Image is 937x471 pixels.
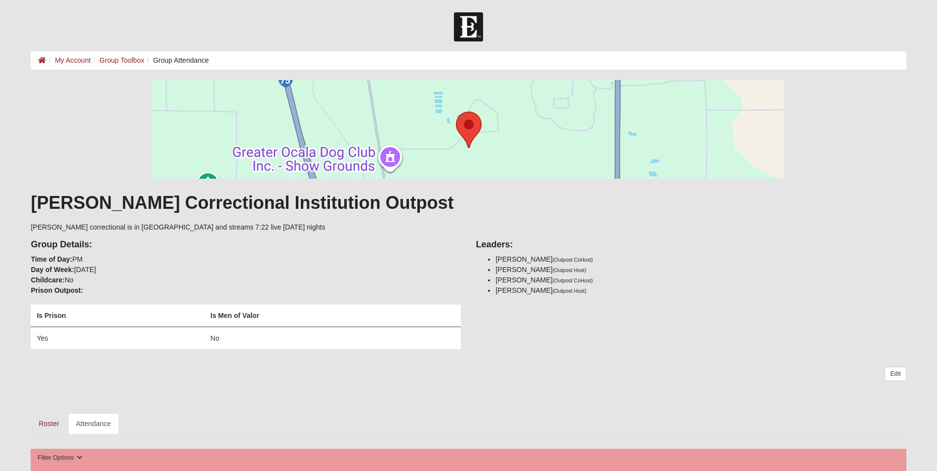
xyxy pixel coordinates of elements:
[553,288,586,294] small: (Outpost Host)
[31,192,906,213] h1: [PERSON_NAME] Correctional Institution Outpost
[495,254,906,265] li: [PERSON_NAME]
[31,255,72,263] strong: Time of Day:
[476,239,906,250] h4: Leaders:
[553,257,593,263] small: (Outpost CoHost)
[495,275,906,285] li: [PERSON_NAME]
[885,367,906,381] a: Edit
[204,327,461,349] td: No
[495,265,906,275] li: [PERSON_NAME]
[495,285,906,296] li: [PERSON_NAME]
[31,286,83,294] strong: Prison Outpost:
[23,233,468,359] div: PM [DATE] No
[31,413,67,434] a: Roster
[31,305,204,327] th: Is Prison
[553,267,586,273] small: (Outpost Host)
[454,12,483,41] img: Church of Eleven22 Logo
[99,56,144,64] a: Group Toolbox
[144,55,209,66] li: Group Attendance
[31,327,204,349] td: Yes
[31,266,74,274] strong: Day of Week:
[31,276,64,284] strong: Childcare:
[204,305,461,327] th: Is Men of Valor
[68,413,119,434] a: Attendance
[31,80,906,434] div: [PERSON_NAME] correctional is in [GEOGRAPHIC_DATA] and streams 7:22 live [DATE] nights
[553,277,593,283] small: (Outpost CoHost)
[55,56,90,64] a: My Account
[31,239,461,250] h4: Group Details:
